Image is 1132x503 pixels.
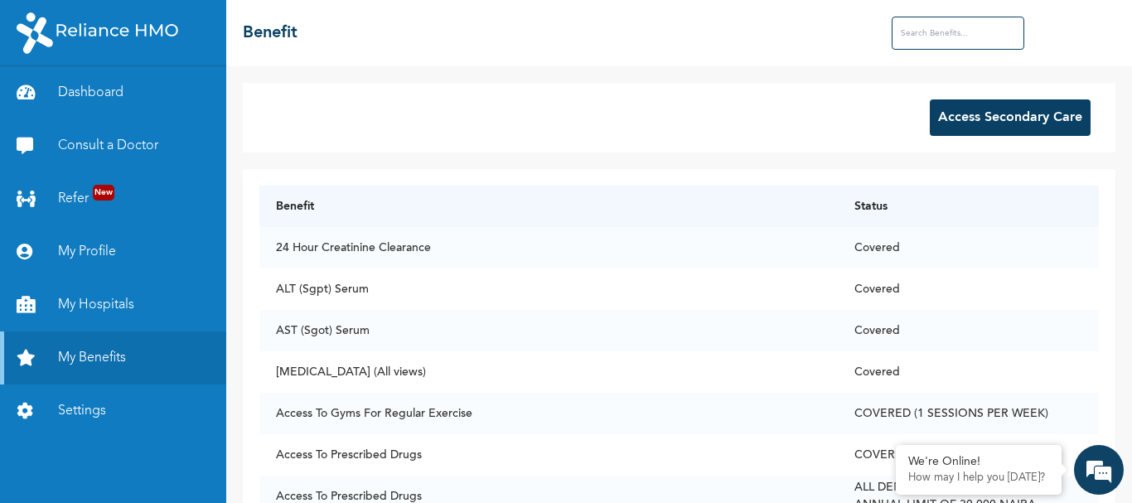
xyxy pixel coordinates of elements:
td: COVERED (1 SESSIONS PER WEEK) [838,393,1099,434]
td: ALT (Sgpt) Serum [259,268,838,310]
td: Covered [838,268,1099,310]
th: Benefit [259,186,838,227]
div: Chat with us now [86,93,278,114]
th: Status [838,186,1099,227]
td: AST (Sgot) Serum [259,310,838,351]
p: How may I help you today? [908,472,1049,485]
td: [MEDICAL_DATA] (All views) [259,351,838,393]
td: Covered [838,310,1099,351]
div: We're Online! [908,455,1049,469]
textarea: Type your message and hit 'Enter' [8,360,316,418]
img: d_794563401_company_1708531726252_794563401 [31,83,67,124]
div: Minimize live chat window [272,8,312,48]
img: RelianceHMO's Logo [17,12,178,54]
h2: Benefit [243,21,298,46]
td: COVERED [838,434,1099,476]
input: Search Benefits... [892,17,1024,50]
span: Conversation [8,447,162,459]
td: 24 Hour Creatinine Clearance [259,227,838,268]
td: Access To Gyms For Regular Exercise [259,393,838,434]
td: Access To Prescribed Drugs [259,434,838,476]
span: We're online! [96,162,229,330]
span: New [93,185,114,201]
button: Access Secondary Care [930,99,1091,136]
div: FAQs [162,418,317,470]
td: Covered [838,351,1099,393]
td: Covered [838,227,1099,268]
